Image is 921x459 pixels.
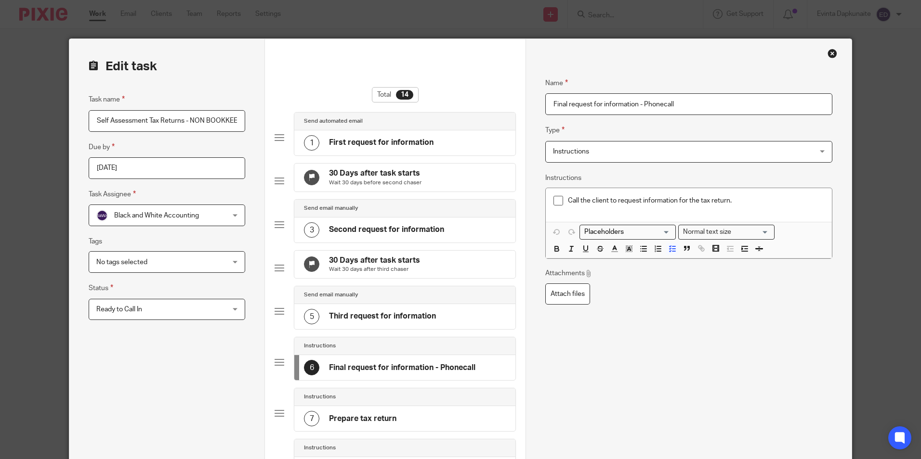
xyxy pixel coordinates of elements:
div: Search for option [579,225,676,240]
h4: Instructions [304,444,336,452]
h4: Final request for information - Phonecall [329,363,475,373]
label: Name [545,77,568,89]
input: Pick a date [89,157,245,179]
div: 3 [304,222,319,238]
h4: Prepare tax return [329,414,396,424]
h4: First request for information [329,138,434,148]
p: Wait 30 days after third chaser [329,266,420,273]
div: 14 [396,90,413,100]
p: Wait 30 days before second chaser [329,179,421,187]
label: Task Assignee [89,189,136,200]
label: Status [89,282,113,293]
label: Tags [89,237,102,246]
label: Instructions [545,173,581,183]
h4: Send email manually [304,204,358,212]
span: Ready to Call In [96,306,142,313]
span: Instructions [553,148,589,155]
h4: Third request for information [329,311,436,321]
input: Search for option [734,227,769,237]
h2: Edit task [89,58,245,75]
div: Search for option [678,225,775,240]
div: Text styles [678,225,775,240]
h4: Instructions [304,342,336,350]
div: 6 [304,360,319,375]
span: Black and White Accounting [114,212,199,219]
span: No tags selected [96,259,147,266]
div: Total [372,87,419,102]
label: Task name [89,94,125,105]
input: Search for option [581,227,670,237]
p: Attachments [545,268,592,278]
p: Call the client to request information for the tax return. [568,196,824,205]
div: Close this dialog window [828,49,837,58]
h4: Send automated email [304,117,363,125]
h4: Instructions [304,393,336,401]
div: 5 [304,309,319,324]
h4: Second request for information [329,225,444,235]
span: Normal text size [681,227,733,237]
div: 1 [304,135,319,151]
div: Placeholders [579,225,676,240]
h4: Send email manually [304,291,358,299]
label: Due by [89,141,115,153]
h4: 30 Days after task starts [329,255,420,266]
label: Attach files [545,283,590,305]
h4: 30 Days after task starts [329,168,421,178]
div: 7 [304,411,319,426]
img: svg%3E [96,210,108,221]
label: Type [545,125,565,136]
